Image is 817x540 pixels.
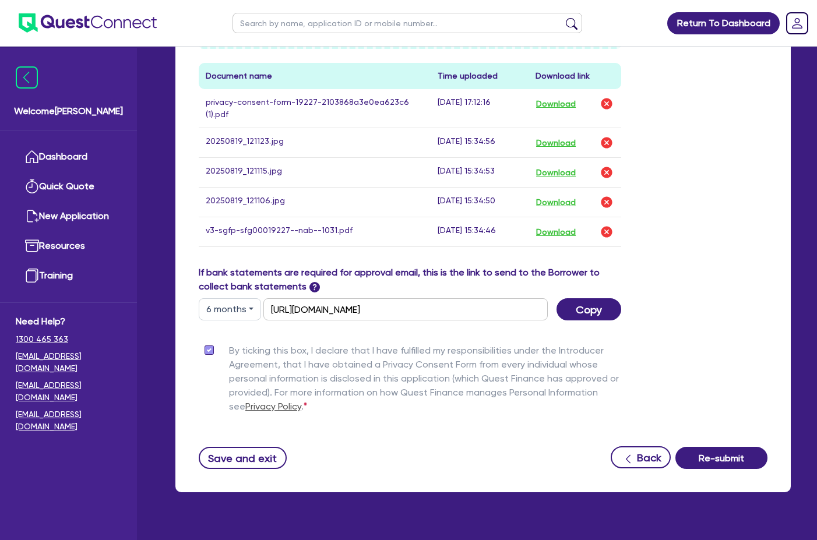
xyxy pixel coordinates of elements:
[16,261,121,291] a: Training
[536,165,576,180] button: Download
[25,269,39,283] img: training
[199,447,287,469] button: Save and exit
[600,97,614,111] img: delete-icon
[25,209,39,223] img: new-application
[529,63,621,89] th: Download link
[431,217,529,247] td: [DATE] 15:34:46
[16,66,38,89] img: icon-menu-close
[199,266,621,294] label: If bank statements are required for approval email, this is the link to send to the Borrower to c...
[600,225,614,239] img: delete-icon
[233,13,582,33] input: Search by name, application ID or mobile number...
[16,334,68,344] tcxspan: Call 1300 465 363 via 3CX
[557,298,621,320] button: Copy Link
[199,158,431,188] td: 20250819_121115.jpg
[16,379,121,404] a: [EMAIL_ADDRESS][DOMAIN_NAME]
[536,195,576,210] button: Download
[431,63,529,89] th: Time uploaded
[199,298,261,320] button: Dropdown toggle
[199,128,431,158] td: 20250819_121123.jpg
[675,447,767,469] button: Re-submit
[536,96,576,111] button: Download
[199,217,431,247] td: v3-sgfp-sfg00019227--nab--1031.pdf
[600,136,614,150] img: delete-icon
[16,142,121,172] a: Dashboard
[782,8,812,38] a: Dropdown toggle
[431,128,529,158] td: [DATE] 15:34:56
[199,89,431,128] td: privacy-consent-form-19227-2103868a3e0ea623c6 (1).pdf
[16,172,121,202] a: Quick Quote
[536,224,576,239] button: Download
[667,12,780,34] a: Return To Dashboard
[16,315,121,329] span: Need Help?
[536,135,576,150] button: Download
[431,89,529,128] td: [DATE] 17:12:16
[199,63,431,89] th: Document name
[19,13,157,33] img: quest-connect-logo-blue
[600,195,614,209] img: delete-icon
[431,158,529,188] td: [DATE] 15:34:53
[245,401,301,412] a: Privacy Policy
[431,188,529,217] td: [DATE] 15:34:50
[25,179,39,193] img: quick-quote
[16,408,121,433] a: [EMAIL_ADDRESS][DOMAIN_NAME]
[309,282,320,292] span: ?
[611,446,671,468] button: Back
[199,188,431,217] td: 20250819_121106.jpg
[14,104,123,118] span: Welcome [PERSON_NAME]
[16,202,121,231] a: New Application
[25,239,39,253] img: resources
[16,350,121,375] a: [EMAIL_ADDRESS][DOMAIN_NAME]
[229,344,621,418] label: By ticking this box, I declare that I have fulfilled my responsibilities under the Introducer Agr...
[600,165,614,179] img: delete-icon
[16,231,121,261] a: Resources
